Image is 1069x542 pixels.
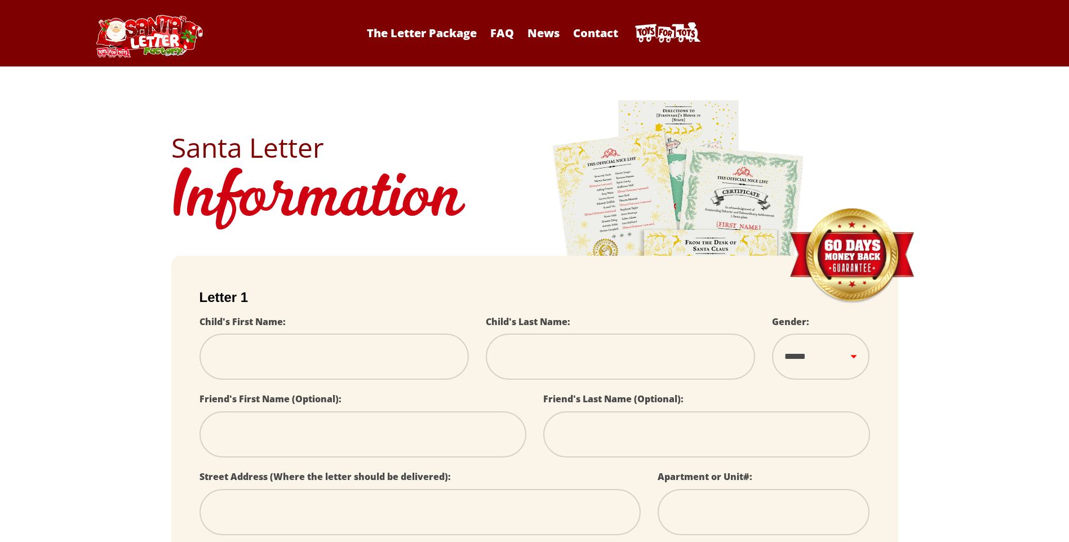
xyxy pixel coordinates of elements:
[361,25,482,41] a: The Letter Package
[788,208,915,304] img: Money Back Guarantee
[171,161,898,239] h1: Information
[522,25,565,41] a: News
[199,290,870,305] h2: Letter 1
[199,393,341,405] label: Friend's First Name (Optional):
[92,15,205,57] img: Santa Letter Logo
[199,316,286,328] label: Child's First Name:
[171,134,898,161] h2: Santa Letter
[485,25,520,41] a: FAQ
[486,316,570,328] label: Child's Last Name:
[199,470,451,483] label: Street Address (Where the letter should be delivered):
[552,99,805,414] img: letters.png
[772,316,809,328] label: Gender:
[658,470,752,483] label: Apartment or Unit#:
[543,393,684,405] label: Friend's Last Name (Optional):
[567,25,624,41] a: Contact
